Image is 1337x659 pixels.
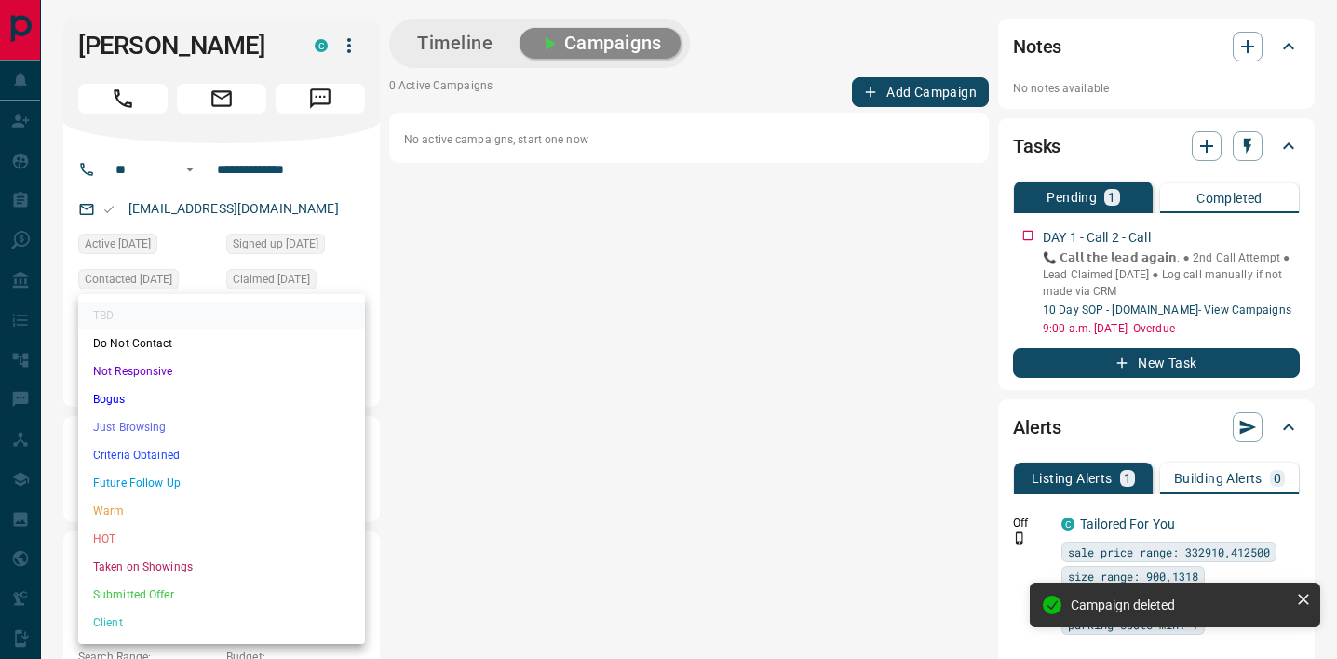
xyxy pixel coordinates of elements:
[78,385,365,413] li: Bogus
[78,525,365,553] li: HOT
[78,357,365,385] li: Not Responsive
[78,329,365,357] li: Do Not Contact
[78,581,365,609] li: Submitted Offer
[78,609,365,637] li: Client
[78,553,365,581] li: Taken on Showings
[78,441,365,469] li: Criteria Obtained
[78,497,365,525] li: Warm
[78,413,365,441] li: Just Browsing
[1071,598,1289,612] div: Campaign deleted
[78,469,365,497] li: Future Follow Up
